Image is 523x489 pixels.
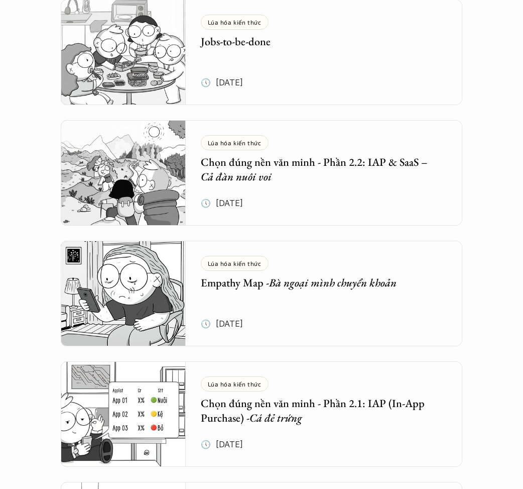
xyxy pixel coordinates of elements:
[201,397,433,425] h5: Chọn đúng nền văn minh - Phần 2.1: IAP (In-App Purchase) -
[61,120,462,226] a: Lúa hóa kiến thứcChọn đúng nền văn minh - Phần 2.2: IAP & SaaS –Cả đàn nuôi voi🕔 [DATE]
[201,75,243,90] p: 🕔 [DATE]
[208,260,261,267] p: Lúa hóa kiến thức
[61,361,462,467] a: Lúa hóa kiến thứcChọn đúng nền văn minh - Phần 2.1: IAP (In-App Purchase) -Cá đẻ trứng🕔 [DATE]
[201,155,433,184] h5: Chọn đúng nền văn minh - Phần 2.2: IAP & SaaS –
[201,195,243,211] p: 🕔 [DATE]
[208,380,261,387] p: Lúa hóa kiến thức
[201,169,272,184] em: Cả đàn nuôi voi
[201,316,243,331] p: 🕔 [DATE]
[201,437,243,452] p: 🕔 [DATE]
[208,19,261,26] p: Lúa hóa kiến thức
[201,35,433,49] h5: Jobs-to-be-done
[61,241,462,346] a: Lúa hóa kiến thứcEmpathy Map -Bà ngoại mình chuyển khoản🕔 [DATE]
[269,275,397,290] em: Bà ngoại mình chuyển khoản
[208,139,261,146] p: Lúa hóa kiến thức
[201,276,433,290] h5: Empathy Map -
[249,411,302,425] em: Cá đẻ trứng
